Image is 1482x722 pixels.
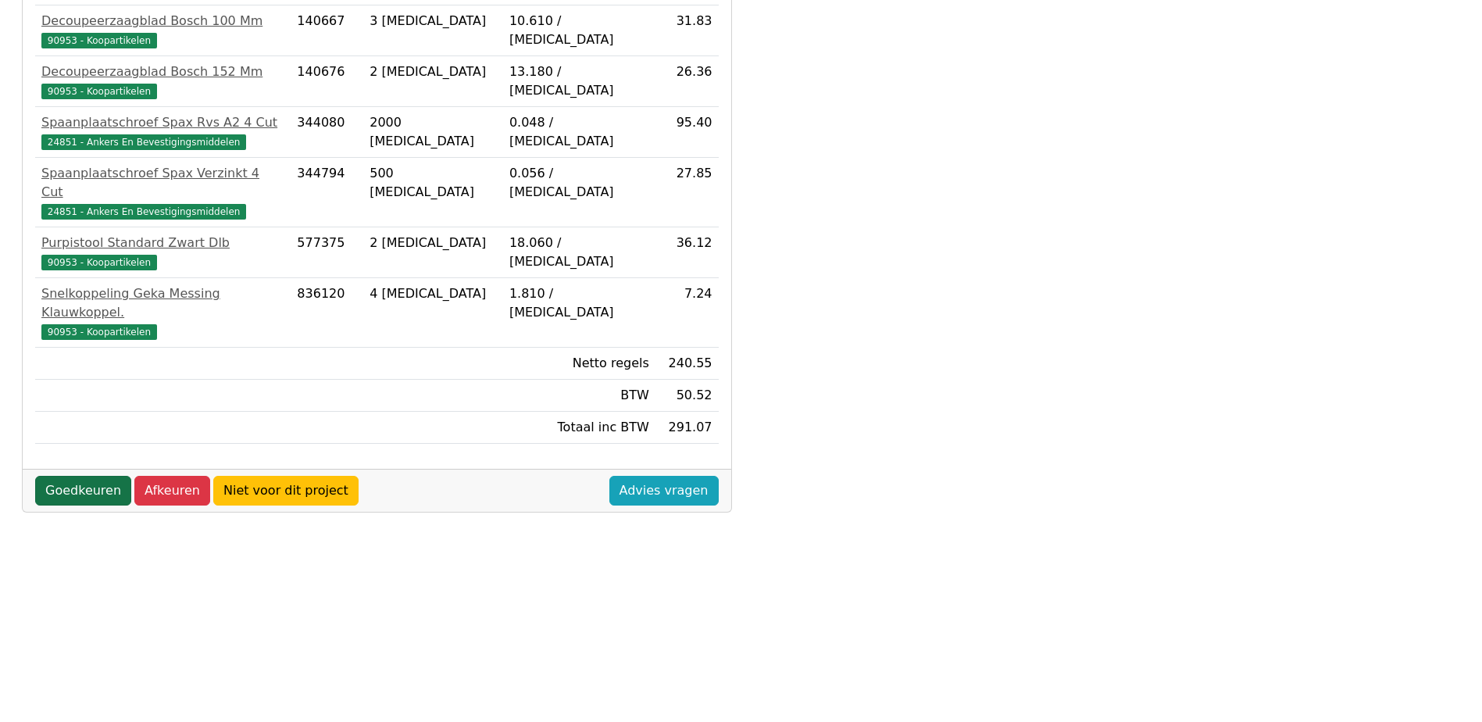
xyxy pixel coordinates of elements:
div: 2000 [MEDICAL_DATA] [370,113,497,151]
td: 577375 [291,227,363,278]
a: Niet voor dit project [213,476,359,506]
td: 836120 [291,278,363,348]
td: 36.12 [655,227,719,278]
a: Spaanplaatschroef Spax Verzinkt 4 Cut24851 - Ankers En Bevestigingsmiddelen [41,164,284,220]
div: Spaanplaatschroef Spax Rvs A2 4 Cut [41,113,284,132]
td: 344794 [291,158,363,227]
div: Decoupeerzaagblad Bosch 152 Mm [41,63,284,81]
td: 140676 [291,56,363,107]
div: Spaanplaatschroef Spax Verzinkt 4 Cut [41,164,284,202]
span: 90953 - Koopartikelen [41,324,157,340]
a: Afkeuren [134,476,210,506]
div: Purpistool Standard Zwart Dlb [41,234,284,252]
div: Snelkoppeling Geka Messing Klauwkoppel. [41,284,284,322]
span: 90953 - Koopartikelen [41,33,157,48]
div: 500 [MEDICAL_DATA] [370,164,497,202]
td: 291.07 [655,412,719,444]
td: Totaal inc BTW [503,412,655,444]
td: 7.24 [655,278,719,348]
div: 10.610 / [MEDICAL_DATA] [509,12,649,49]
span: 24851 - Ankers En Bevestigingsmiddelen [41,134,246,150]
a: Snelkoppeling Geka Messing Klauwkoppel.90953 - Koopartikelen [41,284,284,341]
td: 140667 [291,5,363,56]
a: Decoupeerzaagblad Bosch 100 Mm90953 - Koopartikelen [41,12,284,49]
span: 24851 - Ankers En Bevestigingsmiddelen [41,204,246,220]
a: Decoupeerzaagblad Bosch 152 Mm90953 - Koopartikelen [41,63,284,100]
td: 344080 [291,107,363,158]
div: 4 [MEDICAL_DATA] [370,284,497,303]
a: Purpistool Standard Zwart Dlb90953 - Koopartikelen [41,234,284,271]
div: 0.048 / [MEDICAL_DATA] [509,113,649,151]
div: 2 [MEDICAL_DATA] [370,63,497,81]
td: 50.52 [655,380,719,412]
td: 240.55 [655,348,719,380]
a: Spaanplaatschroef Spax Rvs A2 4 Cut24851 - Ankers En Bevestigingsmiddelen [41,113,284,151]
div: 18.060 / [MEDICAL_DATA] [509,234,649,271]
div: 13.180 / [MEDICAL_DATA] [509,63,649,100]
td: BTW [503,380,655,412]
span: 90953 - Koopartikelen [41,255,157,270]
td: 31.83 [655,5,719,56]
td: 26.36 [655,56,719,107]
a: Goedkeuren [35,476,131,506]
div: 0.056 / [MEDICAL_DATA] [509,164,649,202]
div: 1.810 / [MEDICAL_DATA] [509,284,649,322]
a: Advies vragen [609,476,719,506]
td: 27.85 [655,158,719,227]
span: 90953 - Koopartikelen [41,84,157,99]
div: Decoupeerzaagblad Bosch 100 Mm [41,12,284,30]
div: 2 [MEDICAL_DATA] [370,234,497,252]
td: 95.40 [655,107,719,158]
td: Netto regels [503,348,655,380]
div: 3 [MEDICAL_DATA] [370,12,497,30]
